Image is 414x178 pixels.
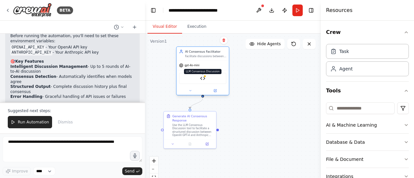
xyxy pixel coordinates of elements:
[10,74,56,79] strong: Consensus Detection
[10,50,52,56] code: ANTHROPIC_API_KEY
[326,134,409,151] button: Database & Data
[3,167,31,175] button: Improve
[326,139,365,145] div: Database & Data
[147,20,182,34] button: Visual Editor
[150,39,167,44] div: Version 1
[10,45,46,50] code: OPENAI_API_KEY
[163,111,216,149] div: Generate AI Consensus ResponseUse the LLM Consensus Discussion tool to facilitate a structured di...
[55,116,76,128] button: Dismiss
[10,45,135,50] li: - Your OpenAI API key
[57,6,73,14] div: BETA
[326,23,409,41] button: Crew
[58,120,73,125] span: Dismiss
[10,34,135,44] p: Before running the automation, you'll need to set these environment variables:
[176,47,229,96] div: AI Consensus FacilitatorFacilitate discussions between multiple AI models to reach consensus on {...
[12,169,28,174] span: Improve
[8,116,52,128] button: Run Automation
[185,55,226,58] div: Facilitate discussions between multiple AI models to reach consensus on {query} and provide well-...
[203,88,227,93] button: Open in side panel
[111,23,127,31] button: Switch to previous chat
[326,117,409,133] button: AI & Machine Learning
[149,6,158,15] button: Hide left sidebar
[10,64,88,69] strong: Intelligent Discussion Management
[307,6,316,15] button: Hide right sidebar
[326,156,364,162] div: File & Document
[10,84,135,94] li: - Complete discussion history plus final consensus
[182,20,212,34] button: Execution
[326,82,409,100] button: Tools
[326,122,377,128] div: AI & Machine Learning
[150,157,158,165] button: zoom in
[10,94,135,99] li: - Graceful handling of API issues or failures
[172,114,214,122] div: Generate AI Consensus Response
[10,74,135,84] li: - Automatically identifies when models agree
[10,59,135,64] h2: 🎯
[13,3,52,17] img: Logo
[150,165,158,173] button: zoom out
[200,76,205,81] img: LLM Consensus Discussion
[122,167,142,175] button: Send
[10,84,50,89] strong: Structured Output
[181,141,199,147] button: No output available
[18,120,49,125] span: Run Automation
[129,23,140,31] button: Start a new chat
[8,108,137,113] p: Suggested next steps:
[339,66,353,72] div: Agent
[339,48,349,55] div: Task
[15,59,44,64] strong: Key Features
[10,50,135,55] li: - Your Anthropic API key
[220,36,228,44] button: Delete node
[188,98,205,109] g: Edge from de692db3-b8de-411a-a745-0ba15bf61258 to dcac7585-1675-46fc-a40e-a7c41f580bfc
[125,169,135,174] span: Send
[172,123,214,137] div: Use the LLM Consensus Discussion tool to facilitate a structured discussion between OpenAI GPT-4 ...
[245,39,285,49] button: Hide Agents
[326,41,409,81] div: Crew
[326,151,409,168] button: File & Document
[130,151,140,161] button: Click to speak your automation idea
[257,41,281,47] span: Hide Agents
[185,49,226,54] div: AI Consensus Facilitator
[185,64,200,67] span: gpt-4o-mini
[10,64,135,74] li: - Up to 5 rounds of AI-to-AI discussion
[200,141,214,147] button: Open in side panel
[326,6,353,14] h4: Resources
[169,7,234,14] nav: breadcrumb
[10,94,42,99] strong: Error Handling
